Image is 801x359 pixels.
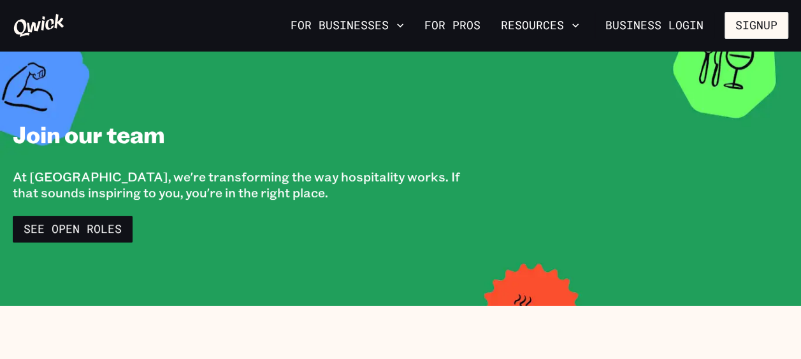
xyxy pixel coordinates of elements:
[419,15,486,36] a: For Pros
[595,12,714,39] a: Business Login
[725,12,788,39] button: Signup
[13,120,165,148] h1: Join our team
[285,15,409,36] button: For Businesses
[496,15,584,36] button: Resources
[13,169,478,201] p: At [GEOGRAPHIC_DATA], we're transforming the way hospitality works. If that sounds inspiring to y...
[13,216,133,243] a: See Open Roles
